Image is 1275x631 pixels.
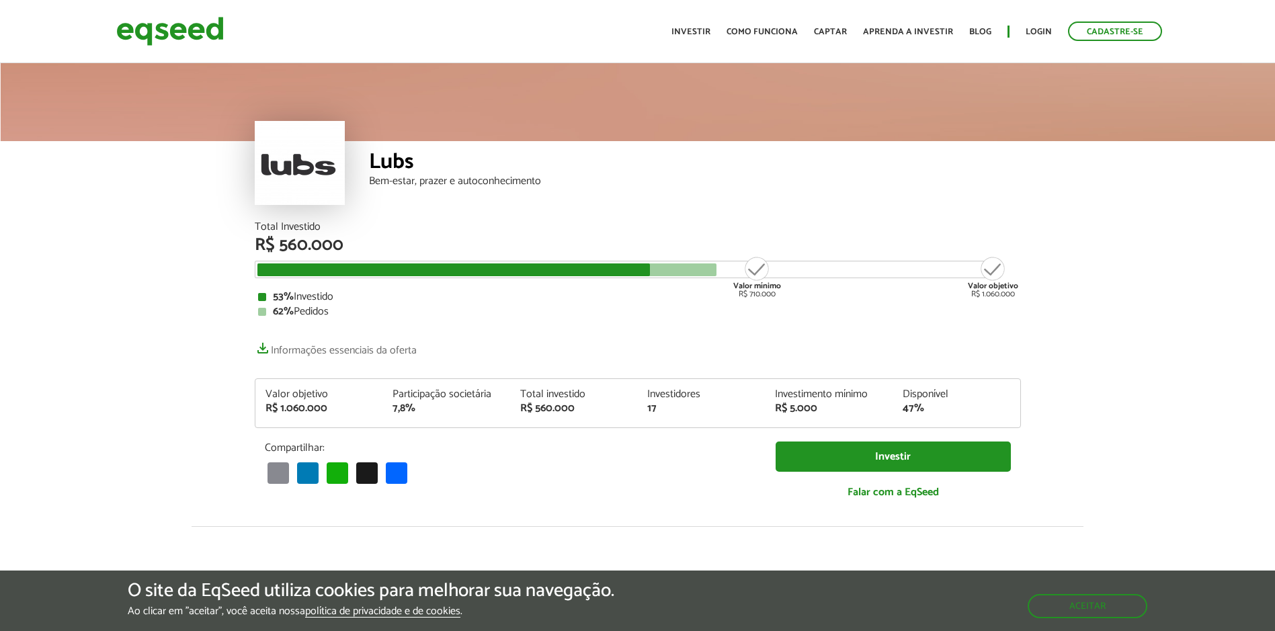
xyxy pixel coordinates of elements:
[255,222,1021,233] div: Total Investido
[732,255,782,298] div: R$ 710.000
[520,389,628,400] div: Total investido
[776,441,1011,472] a: Investir
[1068,22,1162,41] a: Cadastre-se
[265,441,755,454] p: Compartilhar:
[294,461,321,483] a: LinkedIn
[369,176,1021,187] div: Bem-estar, prazer e autoconhecimento
[520,403,628,414] div: R$ 560.000
[727,28,798,36] a: Como funciona
[273,302,294,321] strong: 62%
[393,403,500,414] div: 7,8%
[305,606,460,618] a: política de privacidade e de cookies
[903,403,1010,414] div: 47%
[128,581,614,601] h5: O site da EqSeed utiliza cookies para melhorar sua navegação.
[354,461,380,483] a: X
[671,28,710,36] a: Investir
[258,306,1018,317] div: Pedidos
[1026,28,1052,36] a: Login
[968,280,1018,292] strong: Valor objetivo
[775,389,882,400] div: Investimento mínimo
[968,255,1018,298] div: R$ 1.060.000
[265,461,292,483] a: Email
[969,28,991,36] a: Blog
[776,478,1011,506] a: Falar com a EqSeed
[258,292,1018,302] div: Investido
[273,288,294,306] strong: 53%
[647,403,755,414] div: 17
[775,403,882,414] div: R$ 5.000
[265,389,373,400] div: Valor objetivo
[369,151,1021,176] div: Lubs
[1028,594,1147,618] button: Aceitar
[265,403,373,414] div: R$ 1.060.000
[324,461,351,483] a: WhatsApp
[863,28,953,36] a: Aprenda a investir
[814,28,847,36] a: Captar
[733,280,781,292] strong: Valor mínimo
[128,605,614,618] p: Ao clicar em "aceitar", você aceita nossa .
[383,461,410,483] a: Share
[255,237,1021,254] div: R$ 560.000
[255,337,417,356] a: Informações essenciais da oferta
[647,389,755,400] div: Investidores
[116,13,224,49] img: EqSeed
[393,389,500,400] div: Participação societária
[903,389,1010,400] div: Disponível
